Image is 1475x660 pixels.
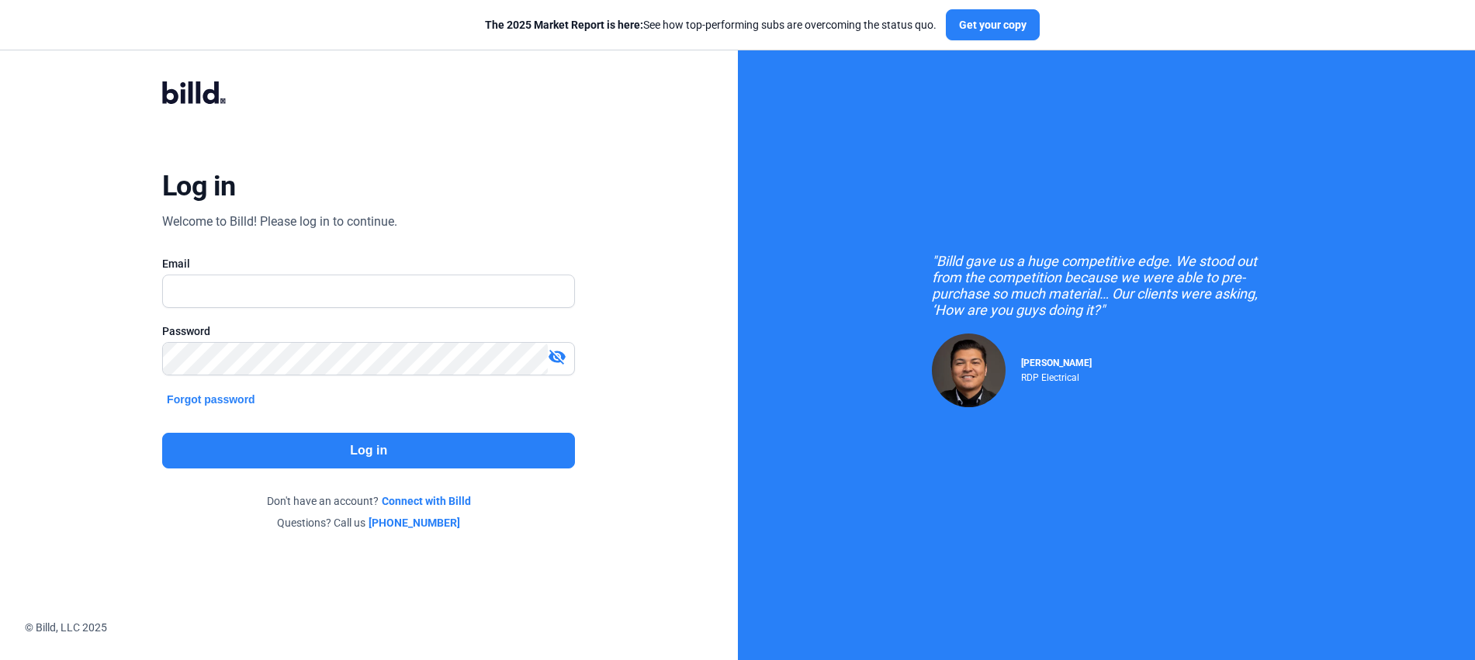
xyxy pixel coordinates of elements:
[369,515,460,530] a: [PHONE_NUMBER]
[932,333,1006,407] img: Raul Pacheco
[162,213,397,231] div: Welcome to Billd! Please log in to continue.
[162,515,575,530] div: Questions? Call us
[162,169,236,203] div: Log in
[162,433,575,468] button: Log in
[485,17,937,33] div: See how top-performing subs are overcoming the status quo.
[485,19,643,31] span: The 2025 Market Report is here:
[162,391,260,408] button: Forgot password
[162,493,575,509] div: Don't have an account?
[946,9,1040,40] button: Get your copy
[548,347,566,366] mat-icon: visibility_off
[1021,368,1092,383] div: RDP Electrical
[382,493,471,509] a: Connect with Billd
[162,323,575,339] div: Password
[1021,358,1092,368] span: [PERSON_NAME]
[932,253,1281,318] div: "Billd gave us a huge competitive edge. We stood out from the competition because we were able to...
[162,256,575,271] div: Email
